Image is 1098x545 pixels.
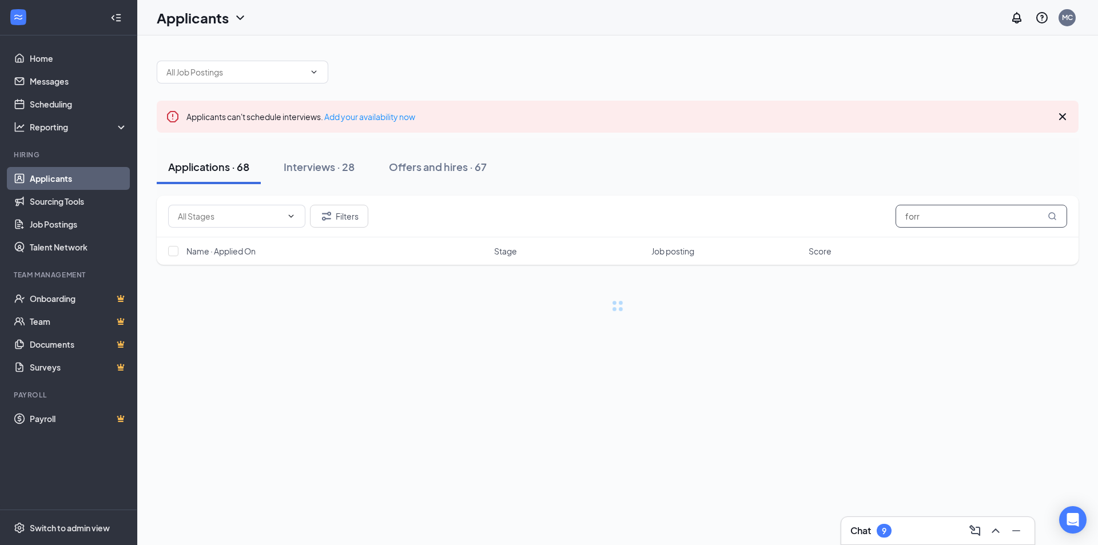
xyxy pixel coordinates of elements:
[30,407,128,430] a: PayrollCrown
[324,112,415,122] a: Add your availability now
[651,245,694,257] span: Job posting
[966,522,984,540] button: ComposeMessage
[1009,524,1023,538] svg: Minimize
[1048,212,1057,221] svg: MagnifyingGlass
[896,205,1067,228] input: Search in applications
[14,270,125,280] div: Team Management
[1007,522,1025,540] button: Minimize
[310,205,368,228] button: Filter Filters
[166,66,305,78] input: All Job Postings
[1035,11,1049,25] svg: QuestionInfo
[1056,110,1069,124] svg: Cross
[309,67,319,77] svg: ChevronDown
[1062,13,1073,22] div: MC
[30,121,128,133] div: Reporting
[494,245,517,257] span: Stage
[809,245,832,257] span: Score
[30,213,128,236] a: Job Postings
[110,12,122,23] svg: Collapse
[14,522,25,534] svg: Settings
[986,522,1005,540] button: ChevronUp
[233,11,247,25] svg: ChevronDown
[14,390,125,400] div: Payroll
[30,236,128,258] a: Talent Network
[850,524,871,537] h3: Chat
[166,110,180,124] svg: Error
[157,8,229,27] h1: Applicants
[30,356,128,379] a: SurveysCrown
[30,93,128,116] a: Scheduling
[186,245,256,257] span: Name · Applied On
[1059,506,1087,534] div: Open Intercom Messenger
[168,160,249,174] div: Applications · 68
[389,160,487,174] div: Offers and hires · 67
[178,210,282,222] input: All Stages
[989,524,1002,538] svg: ChevronUp
[186,112,415,122] span: Applicants can't schedule interviews.
[30,310,128,333] a: TeamCrown
[30,167,128,190] a: Applicants
[30,47,128,70] a: Home
[320,209,333,223] svg: Filter
[30,522,110,534] div: Switch to admin view
[1010,11,1024,25] svg: Notifications
[30,333,128,356] a: DocumentsCrown
[30,70,128,93] a: Messages
[14,150,125,160] div: Hiring
[30,190,128,213] a: Sourcing Tools
[284,160,355,174] div: Interviews · 28
[287,212,296,221] svg: ChevronDown
[882,526,886,536] div: 9
[30,287,128,310] a: OnboardingCrown
[968,524,982,538] svg: ComposeMessage
[14,121,25,133] svg: Analysis
[13,11,24,23] svg: WorkstreamLogo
